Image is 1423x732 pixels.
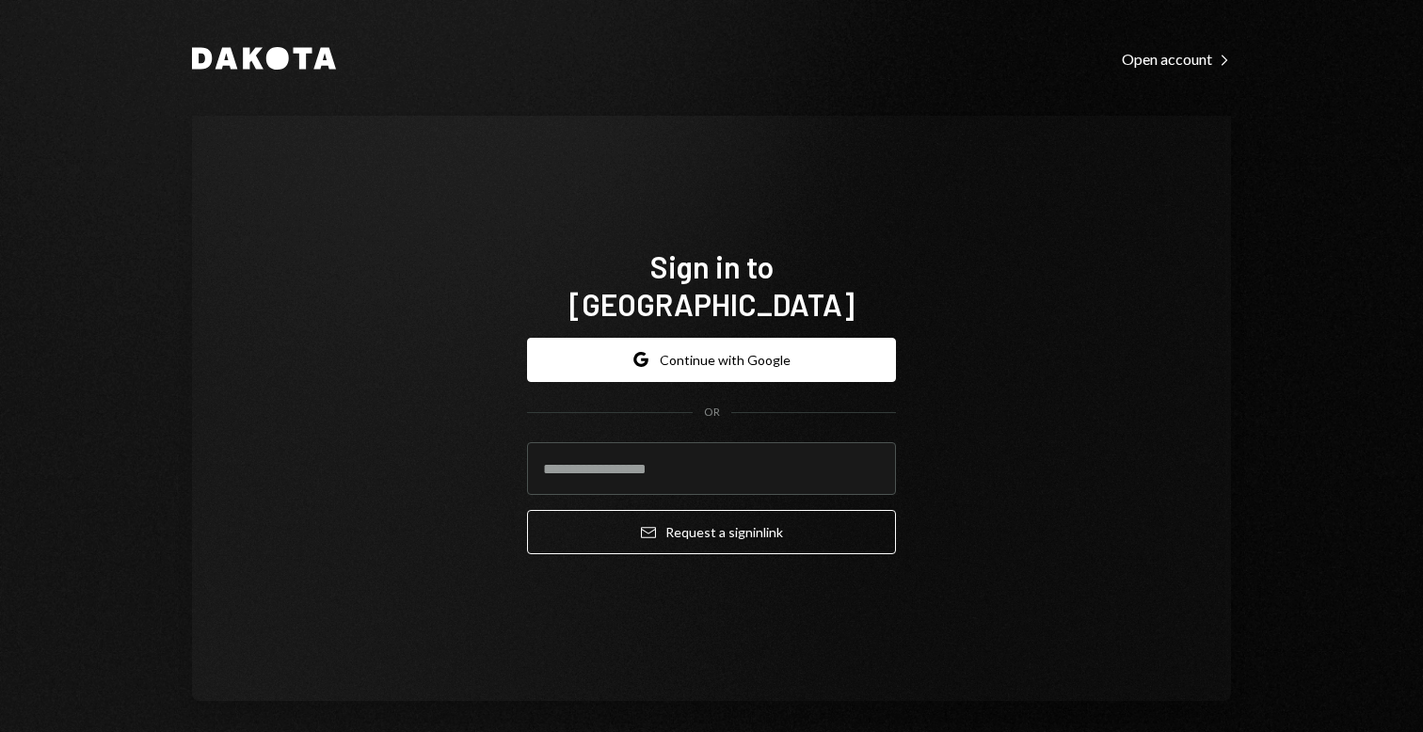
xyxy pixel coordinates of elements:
h1: Sign in to [GEOGRAPHIC_DATA] [527,247,896,323]
a: Open account [1122,48,1231,69]
div: Open account [1122,50,1231,69]
button: Request a signinlink [527,510,896,554]
div: OR [704,405,720,421]
button: Continue with Google [527,338,896,382]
